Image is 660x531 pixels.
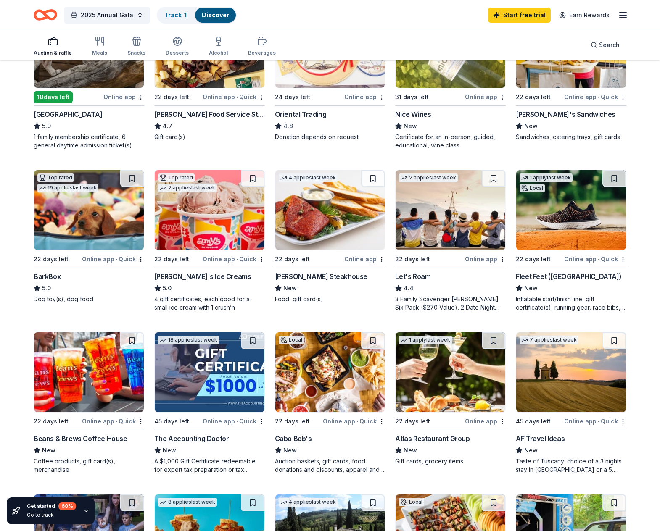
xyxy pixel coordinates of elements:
[396,332,505,412] img: Image for Atlas Restaurant Group
[202,11,229,18] a: Discover
[516,170,626,312] a: Image for Fleet Feet (Houston)1 applylast weekLocal22 days leftOnline app•QuickFleet Feet ([GEOGR...
[516,332,626,412] img: Image for AF Travel Ideas
[154,434,229,444] div: The Accounting Doctor
[404,283,414,293] span: 4.4
[154,92,189,102] div: 22 days left
[524,121,538,131] span: New
[465,416,506,426] div: Online app
[164,11,187,18] a: Track· 1
[395,434,470,444] div: Atlas Restaurant Group
[154,170,265,312] a: Image for Amy's Ice CreamsTop rated2 applieslast week22 days leftOnline app•Quick[PERSON_NAME]'s ...
[395,8,506,150] a: Image for Nice WinesLocal31 days leftOnline appNice WinesNewCertificate for an in-person, guided,...
[203,92,265,102] div: Online app Quick
[34,50,72,56] div: Auction & raffle
[82,254,144,264] div: Online app Quick
[275,254,310,264] div: 22 days left
[248,33,276,60] button: Beverages
[166,50,189,56] div: Desserts
[275,434,312,444] div: Cabo Bob's
[34,33,72,60] button: Auction & raffle
[395,416,430,426] div: 22 days left
[116,418,117,425] span: •
[158,336,219,344] div: 18 applies last week
[154,8,265,141] a: Image for Gordon Food Service Store8 applieslast week22 days leftOnline app•Quick[PERSON_NAME] Fo...
[283,121,293,131] span: 4.8
[34,170,144,303] a: Image for BarkBoxTop rated19 applieslast week22 days leftOnline app•QuickBarkBox5.0Dog toy(s), do...
[155,332,264,412] img: Image for The Accounting Doctor
[395,92,429,102] div: 31 days left
[34,271,61,281] div: BarkBox
[34,8,144,150] a: Image for Houston Zoo2 applieslast weekLocal10days leftOnline app[GEOGRAPHIC_DATA]5.01 family mem...
[564,92,626,102] div: Online app Quick
[279,336,304,344] div: Local
[275,295,385,303] div: Food, gift card(s)
[275,92,310,102] div: 24 days left
[283,283,297,293] span: New
[27,502,76,510] div: Get started
[236,418,238,425] span: •
[404,121,417,131] span: New
[399,498,424,506] div: Local
[395,109,431,119] div: Nice Wines
[599,40,620,50] span: Search
[279,498,338,507] div: 4 applies last week
[116,256,117,263] span: •
[283,445,297,455] span: New
[395,254,430,264] div: 22 days left
[516,457,626,474] div: Taste of Tuscany: choice of a 3 nights stay in [GEOGRAPHIC_DATA] or a 5 night stay in [GEOGRAPHIC...
[163,121,172,131] span: 4.7
[92,50,107,56] div: Meals
[163,445,176,455] span: New
[399,336,452,344] div: 1 apply last week
[158,498,217,507] div: 8 applies last week
[344,92,385,102] div: Online app
[465,254,506,264] div: Online app
[395,332,506,465] a: Image for Atlas Restaurant Group1 applylast week22 days leftOnline appAtlas Restaurant GroupNewGi...
[82,416,144,426] div: Online app Quick
[488,8,551,23] a: Start free trial
[520,184,545,192] div: Local
[356,418,358,425] span: •
[209,50,228,56] div: Alcohol
[34,332,144,412] img: Image for Beans & Brews Coffee House
[516,434,565,444] div: AF Travel Ideas
[236,256,238,263] span: •
[37,184,98,192] div: 19 applies last week
[64,7,150,24] button: 2025 Annual Gala
[154,133,265,141] div: Gift card(s)
[344,254,385,264] div: Online app
[34,254,69,264] div: 22 days left
[279,173,338,182] div: 4 applies last week
[524,283,538,293] span: New
[399,173,458,182] div: 2 applies last week
[203,254,265,264] div: Online app Quick
[275,332,385,474] a: Image for Cabo Bob'sLocal22 days leftOnline app•QuickCabo Bob'sNewAuction baskets, gift cards, fo...
[275,457,385,474] div: Auction baskets, gift cards, food donations and discounts, apparel and promotional items
[34,170,144,250] img: Image for BarkBox
[81,10,133,20] span: 2025 Annual Gala
[516,170,626,250] img: Image for Fleet Feet (Houston)
[42,121,51,131] span: 5.0
[158,184,217,192] div: 2 applies last week
[395,271,430,281] div: Let's Roam
[58,502,76,510] div: 60 %
[516,332,626,474] a: Image for AF Travel Ideas7 applieslast week45 days leftOnline app•QuickAF Travel IdeasNewTaste of...
[34,5,57,25] a: Home
[34,109,102,119] div: [GEOGRAPHIC_DATA]
[27,512,76,518] div: Go to track
[34,91,73,103] div: 10 days left
[520,173,573,182] div: 1 apply last week
[395,133,506,150] div: Certificate for an in-person, guided, educational, wine class
[516,109,615,119] div: [PERSON_NAME]'s Sandwiches
[42,283,51,293] span: 5.0
[154,332,265,474] a: Image for The Accounting Doctor18 applieslast week45 days leftOnline app•QuickThe Accounting Doct...
[516,271,621,281] div: Fleet Feet ([GEOGRAPHIC_DATA])
[34,416,69,426] div: 22 days left
[396,170,505,250] img: Image for Let's Roam
[275,416,310,426] div: 22 days left
[92,33,107,60] button: Meals
[166,33,189,60] button: Desserts
[516,133,626,141] div: Sandwiches, catering trays, gift cards
[34,434,127,444] div: Beans & Brews Coffee House
[395,295,506,312] div: 3 Family Scavenger [PERSON_NAME] Six Pack ($270 Value), 2 Date Night Scavenger [PERSON_NAME] Two ...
